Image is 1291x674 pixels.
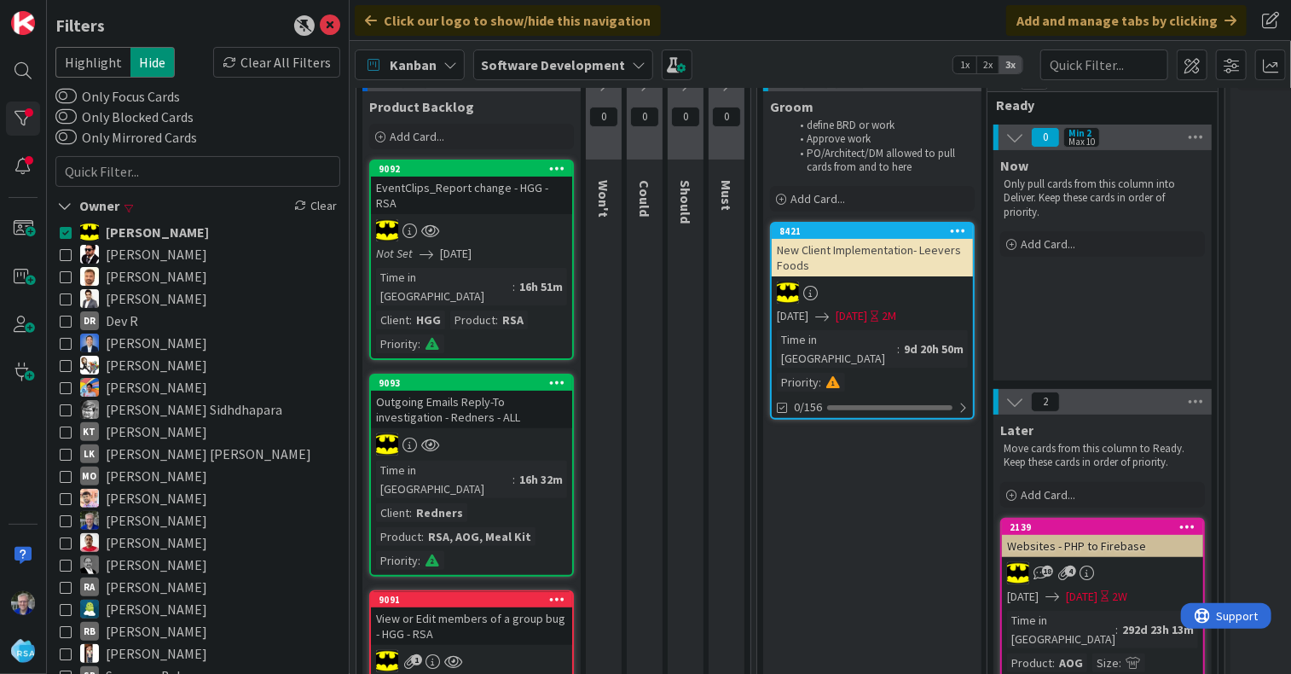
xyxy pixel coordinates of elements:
[412,311,445,329] div: HGG
[291,195,340,217] div: Clear
[376,551,418,570] div: Priority
[55,195,121,217] div: Owner
[60,421,336,443] button: KT [PERSON_NAME]
[1007,588,1039,606] span: [DATE]
[953,56,976,73] span: 1x
[11,591,35,615] img: RT
[1000,421,1033,439] span: Later
[772,239,973,276] div: New Client Implementation- Leevers Foods
[1031,127,1060,148] span: 0
[355,5,661,36] div: Click our logo to show/hide this navigation
[369,98,474,115] span: Product Backlog
[636,180,653,217] span: Could
[80,622,99,641] div: RB
[106,221,209,243] span: [PERSON_NAME]
[371,650,572,672] div: AC
[897,340,900,358] span: :
[790,191,845,206] span: Add Card...
[60,310,336,332] button: DR Dev R
[1031,392,1060,412] span: 2
[60,376,336,398] button: JK [PERSON_NAME]
[495,311,498,329] span: :
[60,576,336,598] button: RA [PERSON_NAME]
[976,56,999,73] span: 2x
[1002,562,1203,584] div: AC
[80,311,99,330] div: DR
[772,224,973,276] div: 8421New Client Implementation- Leevers Foods
[1010,521,1203,533] div: 2139
[412,503,467,522] div: Redners
[80,400,99,419] img: KS
[60,398,336,421] button: KS [PERSON_NAME] Sidhdhapara
[1002,520,1203,535] div: 2139
[106,398,282,421] span: [PERSON_NAME] Sidhdhapara
[512,470,515,489] span: :
[1118,620,1198,639] div: 292d 23h 13m
[772,282,973,304] div: AC
[376,527,421,546] div: Product
[498,311,528,329] div: RSA
[390,129,444,144] span: Add Card...
[80,378,99,397] img: JK
[794,398,822,416] span: 0/156
[106,376,207,398] span: [PERSON_NAME]
[80,356,99,375] img: ES
[106,421,207,443] span: [PERSON_NAME]
[371,592,572,607] div: 9091
[376,461,512,498] div: Time in [GEOGRAPHIC_DATA]
[900,340,968,358] div: 9d 20h 50m
[630,107,659,127] span: 0
[80,289,99,308] img: BR
[1119,654,1121,672] span: :
[677,180,694,224] span: Should
[712,107,741,127] span: 0
[60,243,336,265] button: AC [PERSON_NAME]
[371,161,572,177] div: 9092
[371,219,572,241] div: AC
[106,443,311,465] span: [PERSON_NAME] [PERSON_NAME]
[106,642,207,665] span: [PERSON_NAME]
[60,642,336,665] button: SK [PERSON_NAME]
[106,243,207,265] span: [PERSON_NAME]
[55,47,130,78] span: Highlight
[1002,520,1203,557] div: 2139Websites - PHP to Firebase
[80,489,99,508] img: RS
[777,373,819,392] div: Priority
[379,163,572,175] div: 9092
[376,246,413,261] i: Not Set
[595,180,612,218] span: Won't
[80,245,99,264] img: AC
[106,288,207,310] span: [PERSON_NAME]
[777,330,897,368] div: Time in [GEOGRAPHIC_DATA]
[80,578,99,596] div: RA
[371,391,572,428] div: Outgoing Emails Reply-To investigation - Redners - ALL
[80,644,99,663] img: SK
[80,334,99,352] img: DP
[60,465,336,487] button: MO [PERSON_NAME]
[1004,442,1201,470] p: Move cards from this column to Ready. Keep these cards in order of priority.
[60,598,336,620] button: RD [PERSON_NAME]
[60,265,336,288] button: AS [PERSON_NAME]
[882,307,896,325] div: 2M
[55,127,197,148] label: Only Mirrored Cards
[55,156,340,187] input: Quick Filter...
[106,532,207,554] span: [PERSON_NAME]
[376,503,409,522] div: Client
[481,56,625,73] b: Software Development
[1065,566,1076,577] span: 4
[106,465,207,487] span: [PERSON_NAME]
[1042,566,1053,577] span: 18
[1007,654,1052,672] div: Product
[515,470,567,489] div: 16h 32m
[1092,654,1119,672] div: Size
[80,467,99,485] div: MO
[60,288,336,310] button: BR [PERSON_NAME]
[376,268,512,305] div: Time in [GEOGRAPHIC_DATA]
[418,551,420,570] span: :
[1006,5,1247,36] div: Add and manage tabs by clicking
[409,503,412,522] span: :
[80,600,99,619] img: RD
[790,132,972,146] li: Approve work
[376,334,418,353] div: Priority
[371,607,572,645] div: View or Edit members of a group bug - HGG - RSA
